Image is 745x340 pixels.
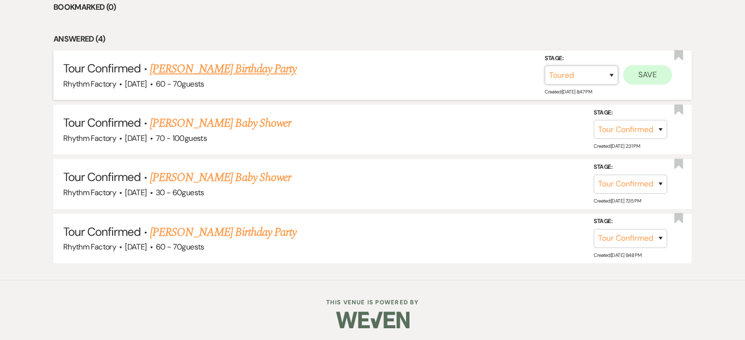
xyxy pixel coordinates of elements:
li: Bookmarked (0) [53,1,692,14]
span: Created: [DATE] 2:31 PM [594,143,640,149]
span: Rhythm Factory [63,79,116,89]
label: Stage: [594,108,667,118]
span: Rhythm Factory [63,187,116,198]
label: Stage: [594,162,667,173]
span: 60 - 70 guests [156,79,204,89]
span: Created: [DATE] 8:47 PM [545,89,592,95]
span: 30 - 60 guests [156,187,204,198]
span: Created: [DATE] 7:35 PM [594,197,641,204]
span: [DATE] [125,242,146,252]
a: [PERSON_NAME] Birthday Party [150,60,296,78]
span: 60 - 70 guests [156,242,204,252]
img: Weven Logo [336,303,409,337]
span: Rhythm Factory [63,242,116,252]
span: 70 - 100 guests [156,133,207,143]
a: [PERSON_NAME] Baby Shower [150,114,291,132]
span: [DATE] [125,133,146,143]
a: [PERSON_NAME] Baby Shower [150,169,291,186]
span: Tour Confirmed [63,224,141,239]
li: Answered (4) [53,33,692,45]
button: Save [623,65,672,85]
span: Rhythm Factory [63,133,116,143]
span: Created: [DATE] 9:48 PM [594,252,641,258]
span: Tour Confirmed [63,61,141,76]
label: Stage: [545,53,618,64]
span: [DATE] [125,187,146,198]
label: Stage: [594,216,667,227]
span: Tour Confirmed [63,169,141,184]
span: [DATE] [125,79,146,89]
span: Tour Confirmed [63,115,141,130]
a: [PERSON_NAME] Birthday Party [150,224,296,241]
